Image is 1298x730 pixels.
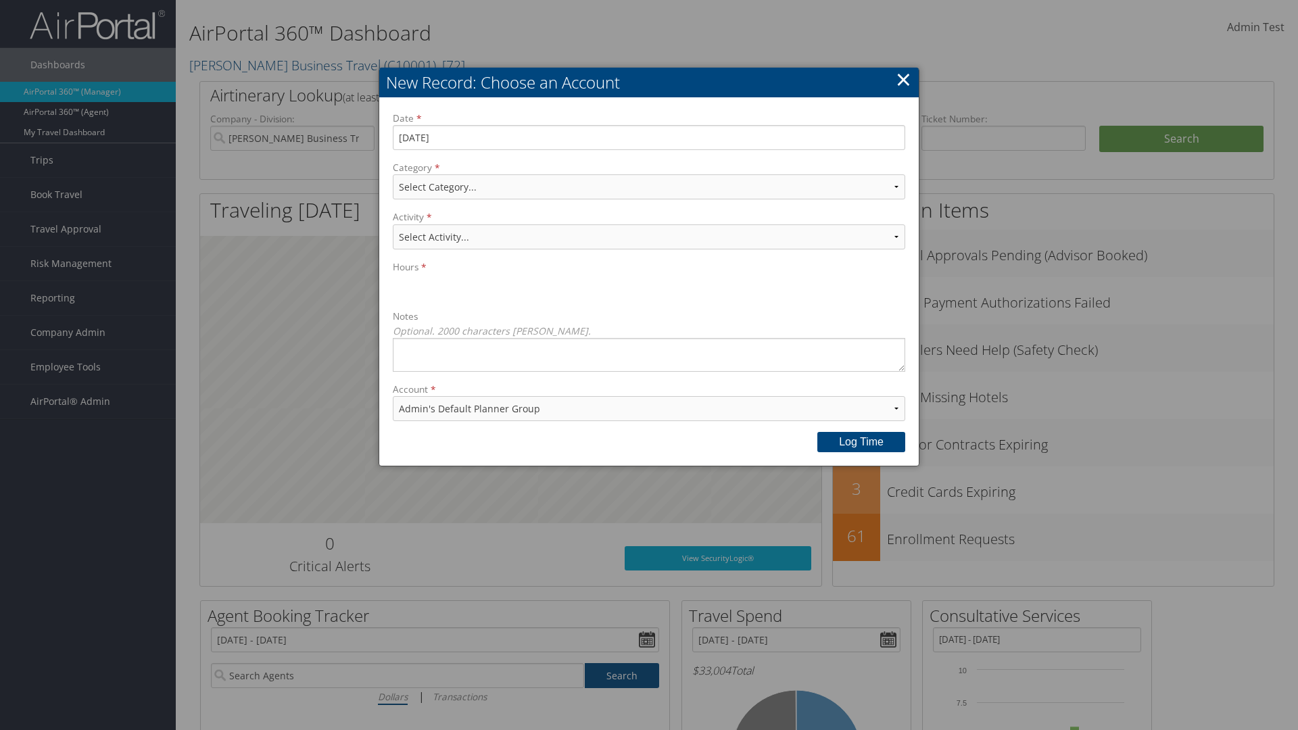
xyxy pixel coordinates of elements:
[393,174,905,199] select: Category
[393,310,905,371] label: Notes
[393,210,905,260] label: Activity
[393,396,905,421] select: Account
[393,224,905,249] select: Activity
[393,125,905,150] input: Date
[393,324,905,338] label: Optional. 2000 characters [PERSON_NAME].
[393,383,905,432] label: Account
[896,66,911,93] a: ×
[379,68,919,97] h2: New Record: Choose an Account
[393,161,905,210] label: Category
[393,112,905,150] label: Date
[393,338,905,372] textarea: NotesOptional. 2000 characters [PERSON_NAME].
[817,432,905,452] button: Log time
[393,260,905,299] label: Hours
